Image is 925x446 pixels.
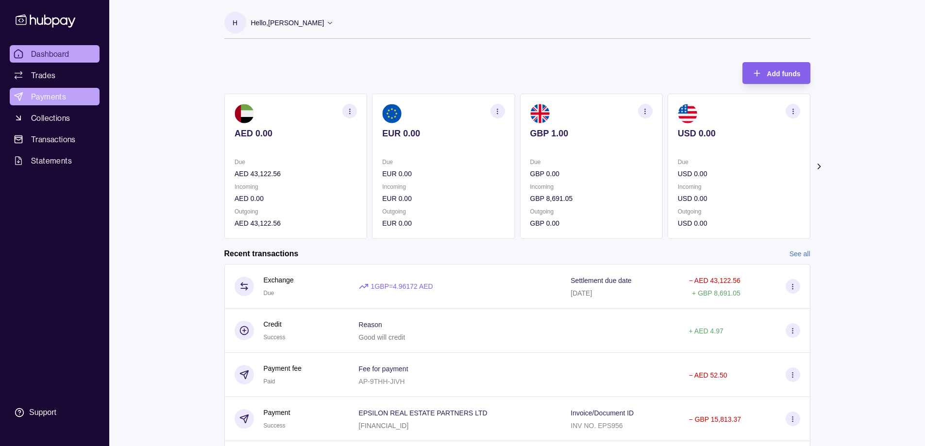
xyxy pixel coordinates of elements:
p: Payment fee [264,363,302,374]
span: Payments [31,91,66,102]
p: Credit [264,319,286,330]
p: − AED 52.50 [689,371,727,379]
p: GBP 0.00 [530,168,652,179]
h2: Recent transactions [224,248,299,259]
img: eu [382,104,402,123]
a: Transactions [10,131,100,148]
p: − AED 43,122.56 [689,277,740,284]
div: Support [29,407,56,418]
span: Collections [31,112,70,124]
p: AED 0.00 [235,128,357,139]
a: Collections [10,109,100,127]
a: Payments [10,88,100,105]
p: AED 0.00 [235,193,357,204]
p: [FINANCIAL_ID] [359,422,409,429]
p: EUR 0.00 [382,193,505,204]
p: Reason [359,321,382,329]
p: GBP 0.00 [530,218,652,229]
p: EUR 0.00 [382,128,505,139]
img: us [677,104,697,123]
p: Fee for payment [359,365,408,373]
button: Add funds [742,62,810,84]
p: Outgoing [382,206,505,217]
p: EPSILON REAL ESTATE PARTNERS LTD [359,409,488,417]
p: Hello, [PERSON_NAME] [251,17,324,28]
p: H [233,17,237,28]
span: Statements [31,155,72,166]
p: AED 43,122.56 [235,168,357,179]
p: Invoice/Document ID [571,409,634,417]
p: USD 0.00 [677,128,800,139]
p: GBP 8,691.05 [530,193,652,204]
p: Due [382,157,505,167]
span: Success [264,334,286,341]
a: Dashboard [10,45,100,63]
p: Good will credit [359,333,405,341]
span: Dashboard [31,48,69,60]
p: Settlement due date [571,277,631,284]
p: Due [530,157,652,167]
p: USD 0.00 [677,218,800,229]
p: USD 0.00 [677,193,800,204]
a: Support [10,402,100,423]
span: Due [264,290,274,297]
a: See all [790,248,810,259]
p: Exchange [264,275,294,285]
span: Transactions [31,133,76,145]
p: + AED 4.97 [689,327,723,335]
p: Due [677,157,800,167]
p: Incoming [382,182,505,192]
p: Incoming [530,182,652,192]
span: Success [264,422,286,429]
p: AED 43,122.56 [235,218,357,229]
p: EUR 0.00 [382,168,505,179]
p: Incoming [235,182,357,192]
p: + GBP 8,691.05 [692,289,740,297]
span: Add funds [767,70,800,78]
p: Outgoing [235,206,357,217]
p: Outgoing [530,206,652,217]
p: Due [235,157,357,167]
p: AP-9THH-JIVH [359,378,405,385]
img: gb [530,104,549,123]
span: Trades [31,69,55,81]
span: Paid [264,378,275,385]
p: INV NO. EPS956 [571,422,622,429]
a: Trades [10,66,100,84]
a: Statements [10,152,100,169]
p: − GBP 15,813.37 [689,415,741,423]
p: [DATE] [571,289,592,297]
img: ae [235,104,254,123]
p: Incoming [677,182,800,192]
p: Outgoing [677,206,800,217]
p: USD 0.00 [677,168,800,179]
p: EUR 0.00 [382,218,505,229]
p: 1 GBP = 4.96172 AED [371,281,433,292]
p: GBP 1.00 [530,128,652,139]
p: Payment [264,407,290,418]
